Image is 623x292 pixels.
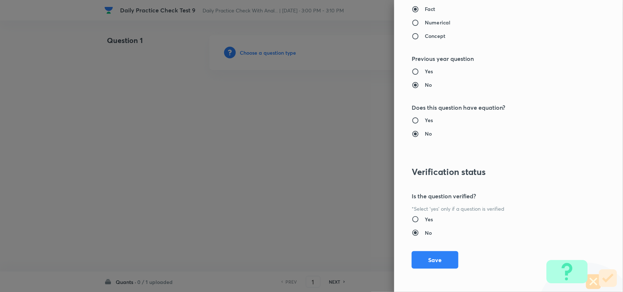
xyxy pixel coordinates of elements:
button: Save [412,251,458,269]
p: *Select 'yes' only if a question is verified [412,205,581,213]
h6: No [425,130,432,137]
h6: Numerical [425,19,450,26]
h6: Concept [425,32,445,40]
h6: Yes [425,116,433,124]
h6: Fact [425,5,435,13]
h3: Verification status [412,167,581,177]
h5: Is the question verified? [412,192,581,200]
h5: Does this question have equation? [412,103,581,112]
h6: No [425,229,432,237]
h5: Previous year question [412,54,581,63]
h6: Yes [425,67,433,75]
h6: Yes [425,215,433,223]
h6: No [425,81,432,89]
